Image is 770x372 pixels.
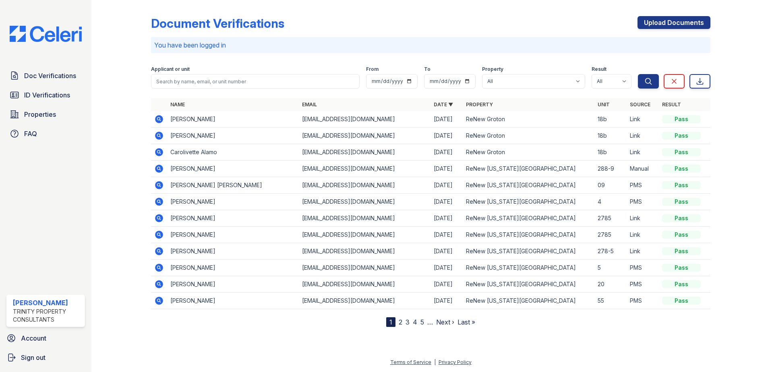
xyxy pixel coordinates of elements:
[151,74,360,89] input: Search by name, email, or unit number
[463,161,594,177] td: ReNew [US_STATE][GEOGRAPHIC_DATA]
[399,318,402,326] a: 2
[386,317,395,327] div: 1
[662,280,701,288] div: Pass
[662,132,701,140] div: Pass
[627,243,659,260] td: Link
[24,110,56,119] span: Properties
[21,353,46,362] span: Sign out
[662,181,701,189] div: Pass
[439,359,472,365] a: Privacy Policy
[457,318,475,326] a: Last »
[167,111,299,128] td: [PERSON_NAME]
[167,276,299,293] td: [PERSON_NAME]
[627,177,659,194] td: PMS
[299,111,431,128] td: [EMAIL_ADDRESS][DOMAIN_NAME]
[662,101,681,107] a: Result
[6,68,85,84] a: Doc Verifications
[427,317,433,327] span: …
[463,293,594,309] td: ReNew [US_STATE][GEOGRAPHIC_DATA]
[594,128,627,144] td: 18b
[434,101,453,107] a: Date ▼
[406,318,410,326] a: 3
[431,161,463,177] td: [DATE]
[463,111,594,128] td: ReNew Groton
[662,115,701,123] div: Pass
[299,128,431,144] td: [EMAIL_ADDRESS][DOMAIN_NAME]
[24,90,70,100] span: ID Verifications
[662,214,701,222] div: Pass
[482,66,503,72] label: Property
[594,293,627,309] td: 55
[390,359,431,365] a: Terms of Service
[431,276,463,293] td: [DATE]
[431,144,463,161] td: [DATE]
[594,260,627,276] td: 5
[167,144,299,161] td: Carolivette Alamo
[424,66,431,72] label: To
[627,144,659,161] td: Link
[431,293,463,309] td: [DATE]
[594,161,627,177] td: 288-9
[627,293,659,309] td: PMS
[736,340,762,364] iframe: chat widget
[592,66,606,72] label: Result
[302,101,317,107] a: Email
[6,106,85,122] a: Properties
[13,298,82,308] div: [PERSON_NAME]
[299,243,431,260] td: [EMAIL_ADDRESS][DOMAIN_NAME]
[167,210,299,227] td: [PERSON_NAME]
[662,247,701,255] div: Pass
[3,349,88,366] button: Sign out
[167,293,299,309] td: [PERSON_NAME]
[463,128,594,144] td: ReNew Groton
[662,264,701,272] div: Pass
[167,161,299,177] td: [PERSON_NAME]
[167,243,299,260] td: [PERSON_NAME]
[598,101,610,107] a: Unit
[431,210,463,227] td: [DATE]
[594,210,627,227] td: 2785
[299,210,431,227] td: [EMAIL_ADDRESS][DOMAIN_NAME]
[3,26,88,42] img: CE_Logo_Blue-a8612792a0a2168367f1c8372b55b34899dd931a85d93a1a3d3e32e68fde9ad4.png
[594,177,627,194] td: 09
[431,177,463,194] td: [DATE]
[420,318,424,326] a: 5
[627,260,659,276] td: PMS
[167,260,299,276] td: [PERSON_NAME]
[299,260,431,276] td: [EMAIL_ADDRESS][DOMAIN_NAME]
[662,148,701,156] div: Pass
[431,194,463,210] td: [DATE]
[662,231,701,239] div: Pass
[662,297,701,305] div: Pass
[594,227,627,243] td: 2785
[24,129,37,138] span: FAQ
[299,194,431,210] td: [EMAIL_ADDRESS][DOMAIN_NAME]
[627,194,659,210] td: PMS
[627,161,659,177] td: Manual
[431,260,463,276] td: [DATE]
[594,276,627,293] td: 20
[463,276,594,293] td: ReNew [US_STATE][GEOGRAPHIC_DATA]
[627,227,659,243] td: Link
[436,318,454,326] a: Next ›
[413,318,417,326] a: 4
[21,333,46,343] span: Account
[463,144,594,161] td: ReNew Groton
[463,227,594,243] td: ReNew [US_STATE][GEOGRAPHIC_DATA]
[366,66,379,72] label: From
[463,210,594,227] td: ReNew [US_STATE][GEOGRAPHIC_DATA]
[151,66,190,72] label: Applicant or unit
[299,276,431,293] td: [EMAIL_ADDRESS][DOMAIN_NAME]
[170,101,185,107] a: Name
[431,227,463,243] td: [DATE]
[167,194,299,210] td: [PERSON_NAME]
[299,161,431,177] td: [EMAIL_ADDRESS][DOMAIN_NAME]
[431,111,463,128] td: [DATE]
[431,243,463,260] td: [DATE]
[167,227,299,243] td: [PERSON_NAME]
[594,144,627,161] td: 18b
[151,16,284,31] div: Document Verifications
[431,128,463,144] td: [DATE]
[466,101,493,107] a: Property
[630,101,650,107] a: Source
